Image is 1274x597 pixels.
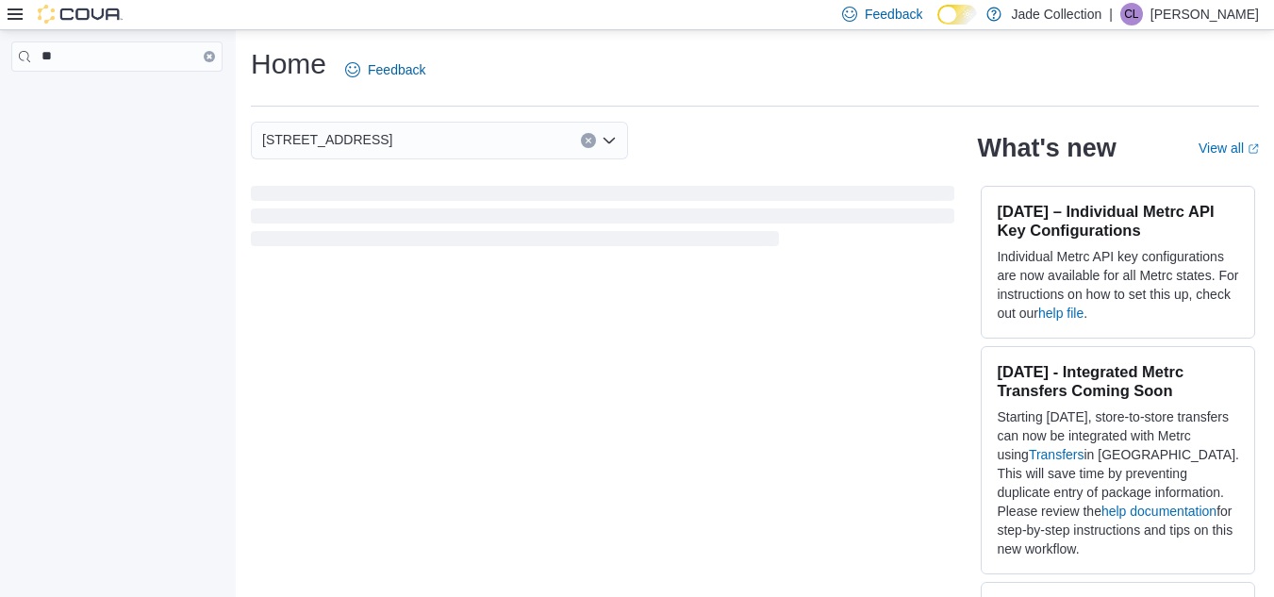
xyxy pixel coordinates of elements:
[602,133,617,148] button: Open list of options
[997,407,1239,558] p: Starting [DATE], store-to-store transfers can now be integrated with Metrc using in [GEOGRAPHIC_D...
[251,45,326,83] h1: Home
[1248,143,1259,155] svg: External link
[204,51,215,62] button: Clear input
[1199,141,1259,156] a: View allExternal link
[937,5,977,25] input: Dark Mode
[1038,306,1084,321] a: help file
[865,5,922,24] span: Feedback
[38,5,123,24] img: Cova
[1101,504,1216,519] a: help documentation
[11,75,223,121] nav: Complex example
[581,133,596,148] button: Clear input
[1109,3,1113,25] p: |
[977,133,1116,163] h2: What's new
[1011,3,1101,25] p: Jade Collection
[251,190,954,250] span: Loading
[997,247,1239,323] p: Individual Metrc API key configurations are now available for all Metrc states. For instructions ...
[1124,3,1138,25] span: CL
[368,60,425,79] span: Feedback
[1029,447,1084,462] a: Transfers
[1150,3,1259,25] p: [PERSON_NAME]
[262,128,392,151] span: [STREET_ADDRESS]
[1120,3,1143,25] div: Claudia Laney
[338,51,433,89] a: Feedback
[997,202,1239,240] h3: [DATE] – Individual Metrc API Key Configurations
[997,362,1239,400] h3: [DATE] - Integrated Metrc Transfers Coming Soon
